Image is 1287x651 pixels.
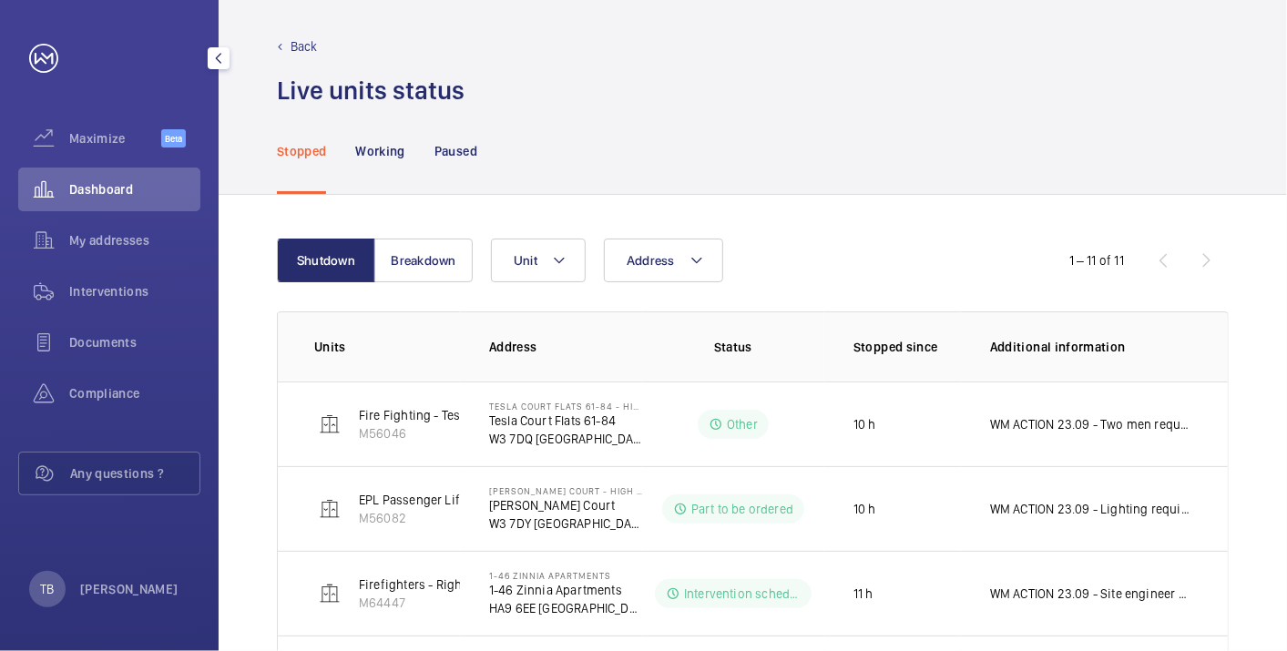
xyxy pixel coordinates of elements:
[319,413,341,435] img: elevator.svg
[69,180,200,198] span: Dashboard
[69,129,161,147] span: Maximize
[853,585,873,603] p: 11 h
[684,585,801,603] p: Intervention scheduled
[489,514,642,533] p: W3 7DY [GEOGRAPHIC_DATA]
[691,500,793,518] p: Part to be ordered
[359,406,565,424] p: Fire Fighting - Tesla 61-84 schn euro
[604,239,723,282] button: Address
[489,599,642,617] p: HA9 6EE [GEOGRAPHIC_DATA]
[489,570,642,581] p: 1-46 Zinnia Apartments
[489,430,642,448] p: W3 7DQ [GEOGRAPHIC_DATA]
[990,585,1191,603] p: WM ACTION 23.09 - Site engineer attending [DATE].
[655,338,812,356] p: Status
[314,338,460,356] p: Units
[374,239,473,282] button: Breakdown
[627,253,675,268] span: Address
[990,500,1191,518] p: WM ACTION 23.09 - Lighting required, supply chain currently sourcing.
[514,253,537,268] span: Unit
[990,338,1191,356] p: Additional information
[853,338,961,356] p: Stopped since
[491,239,586,282] button: Unit
[359,509,542,527] p: M56082
[489,485,642,496] p: [PERSON_NAME] Court - High Risk Building
[277,74,465,107] h1: Live units status
[69,333,200,351] span: Documents
[727,415,758,433] p: Other
[70,464,199,483] span: Any questions ?
[1069,251,1124,270] div: 1 – 11 of 11
[359,424,565,442] p: M56046
[434,142,477,160] p: Paused
[161,129,186,147] span: Beta
[355,142,404,160] p: Working
[359,594,583,612] p: M64447
[319,498,341,520] img: elevator.svg
[489,581,642,599] p: 1-46 Zinnia Apartments
[69,384,200,402] span: Compliance
[291,37,318,56] p: Back
[489,496,642,514] p: [PERSON_NAME] Court
[319,583,341,605] img: elevator.svg
[489,338,642,356] p: Address
[990,415,1191,433] p: WM ACTION 23.09 - Two men required, ETA TBC.
[40,580,54,598] p: TB
[489,412,642,430] p: Tesla Court Flats 61-84
[69,231,200,249] span: My addresses
[277,142,326,160] p: Stopped
[359,575,583,594] p: Firefighters - Right Hand Passenger Lift
[853,500,876,518] p: 10 h
[80,580,179,598] p: [PERSON_NAME]
[69,282,200,300] span: Interventions
[277,239,375,282] button: Shutdown
[359,491,542,509] p: EPL Passenger Lift No 2 schn 33
[853,415,876,433] p: 10 h
[489,401,642,412] p: Tesla Court Flats 61-84 - High Risk Building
